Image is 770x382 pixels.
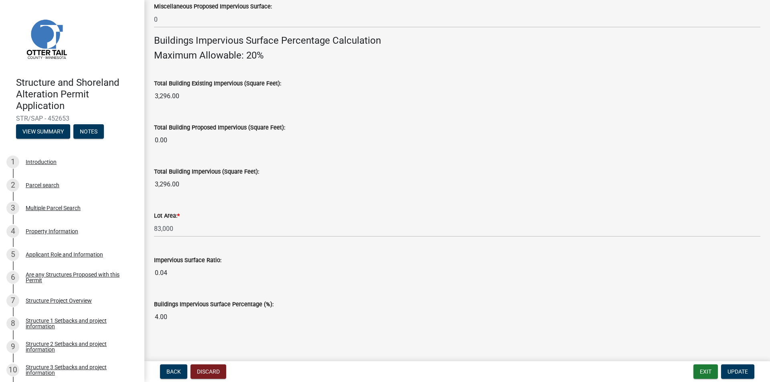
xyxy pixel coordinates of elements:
[6,271,19,284] div: 6
[6,225,19,238] div: 4
[6,294,19,307] div: 7
[154,302,274,307] label: Buildings Impervious Surface Percentage (%):
[26,318,132,329] div: Structure 1 Setbacks and project information
[6,179,19,192] div: 2
[727,368,748,375] span: Update
[154,169,259,175] label: Total Building Impervious (Square Feet):
[166,368,181,375] span: Back
[16,8,76,69] img: Otter Tail County, Minnesota
[160,364,187,379] button: Back
[26,228,78,234] div: Property Information
[6,340,19,353] div: 9
[26,341,132,352] div: Structure 2 Setbacks and project information
[6,202,19,214] div: 3
[26,272,132,283] div: Are any Structures Proposed with this Permit
[721,364,754,379] button: Update
[16,77,138,111] h4: Structure and Shoreland Alteration Permit Application
[154,4,272,10] label: Miscellaneous Proposed Impervious Surface:
[6,156,19,168] div: 1
[26,159,57,165] div: Introduction
[154,35,760,46] h4: Buildings Impervious Surface Percentage Calculation
[26,252,103,257] div: Applicant Role and Information
[26,205,81,211] div: Multiple Parcel Search
[16,129,70,135] wm-modal-confirm: Summary
[73,129,104,135] wm-modal-confirm: Notes
[693,364,718,379] button: Exit
[26,298,92,303] div: Structure Project Overview
[26,364,132,376] div: Structure 3 Setbacks and project information
[154,50,760,61] h4: Maximum Allowable: 20%
[154,81,281,87] label: Total Building Existing Impervious (Square Feet):
[154,258,221,263] label: Impervious Surface Ratio:
[6,248,19,261] div: 5
[6,364,19,376] div: 10
[16,124,70,139] button: View Summary
[6,317,19,330] div: 8
[26,182,59,188] div: Parcel search
[154,125,285,131] label: Total Building Proposed Impervious (Square Feet):
[73,124,104,139] button: Notes
[16,115,128,122] span: STR/SAP - 452653
[190,364,226,379] button: Discard
[154,213,180,219] label: Lot Area:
